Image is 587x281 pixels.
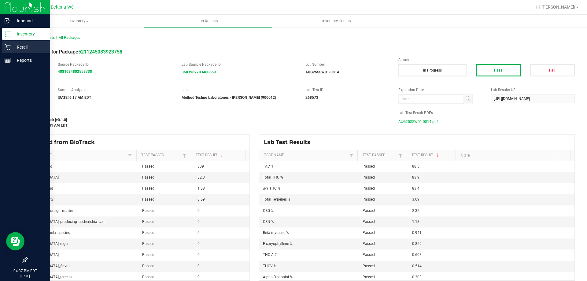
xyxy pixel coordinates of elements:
[31,209,73,213] span: filth_feces_foreign_matter
[398,87,482,93] label: Expiration Date
[182,70,216,74] a: 3683982703460669
[363,264,375,268] span: Passed
[142,220,154,224] span: Passed
[412,175,419,179] span: 83.9
[263,264,276,268] span: THCV %
[456,150,554,161] th: Note
[198,186,205,190] span: 1.88
[6,232,24,250] iframe: Resource center
[363,242,375,246] span: Passed
[196,153,243,158] a: Test ResultSortable
[264,139,315,146] span: Lab Test Results
[141,153,181,158] a: Test PassedSortable
[198,164,204,168] span: 839
[412,186,419,190] span: 83.4
[397,152,404,159] a: Filter
[198,209,200,213] span: 0
[143,15,272,28] a: Lab Results
[142,164,154,168] span: Passed
[263,175,283,179] span: Total THC %
[5,44,11,50] inline-svg: Retail
[263,253,277,257] span: THC-A %
[363,153,397,158] a: Test PassedSortable
[5,57,11,63] inline-svg: Reports
[491,87,575,93] label: Lab Results URL
[398,57,575,63] label: Status
[263,220,274,224] span: CBN %
[314,18,359,24] span: Inventory Counts
[31,264,70,268] span: [MEDICAL_DATA]_flavus
[412,197,419,202] span: 3.09
[476,64,521,76] button: Pass
[31,220,105,224] span: [MEDICAL_DATA]_producing_escherichia_coli
[348,152,355,159] a: Filter
[182,62,296,67] label: Lab Sample Package ID
[5,18,11,24] inline-svg: Inbound
[198,242,200,246] span: 0
[198,197,205,202] span: 0.59
[31,231,70,235] span: any_salmonela_species
[142,209,154,213] span: Passed
[263,242,293,246] span: E-caryophyllene %
[412,220,419,224] span: 1.18
[412,164,419,168] span: 88.5
[142,242,154,246] span: Passed
[363,253,375,257] span: Passed
[398,117,438,126] span: AUG25SSW01-0814.pdf
[142,253,154,257] span: Passed
[11,17,47,24] p: Inbound
[412,209,419,213] span: 2.32
[363,275,375,279] span: Passed
[11,57,47,64] p: Reports
[11,30,47,38] p: Inventory
[435,153,440,158] span: Sortable
[363,220,375,224] span: Passed
[263,186,280,190] span: Δ-9 THC %
[51,5,74,10] span: Deltona WC
[58,87,172,93] label: Sample Analyzed
[32,153,126,158] a: Test NameSortable
[189,18,226,24] span: Lab Results
[78,49,122,55] a: 5211245083923758
[398,110,575,116] label: Lab Test Result PDFs
[3,268,47,274] p: 04:37 PM EDT
[263,197,290,202] span: Total Terpenes %
[58,62,172,67] label: Source Package ID
[363,175,375,179] span: Passed
[263,164,274,168] span: TAC %
[126,152,134,159] a: Filter
[31,275,72,279] span: [MEDICAL_DATA]_terreus
[32,139,99,146] span: Synced from BioTrack
[264,153,348,158] a: Test NameSortable
[58,69,92,74] a: 4881634802559738
[412,242,422,246] span: 0.859
[11,43,47,51] p: Retail
[56,35,57,40] span: |
[530,64,575,76] button: Fail
[412,275,422,279] span: 0.303
[363,231,375,235] span: Passed
[198,275,200,279] span: 0
[363,197,375,202] span: Passed
[412,231,422,235] span: 0.941
[305,87,389,93] label: Lab Test ID
[272,15,401,28] a: Inventory Counts
[182,87,296,93] label: Lab
[363,164,375,168] span: Passed
[363,209,375,213] span: Passed
[142,186,154,190] span: Passed
[198,220,200,224] span: 0
[58,95,91,100] strong: [DATE] 6:17 AM EDT
[142,275,154,279] span: Passed
[198,231,200,235] span: 0
[142,264,154,268] span: Passed
[305,95,318,100] strong: 268573
[305,70,339,74] strong: AUG25SSW01-0814
[363,186,375,190] span: Passed
[27,110,389,116] label: Last Modified
[198,253,200,257] span: 0
[305,62,389,67] label: Lot Number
